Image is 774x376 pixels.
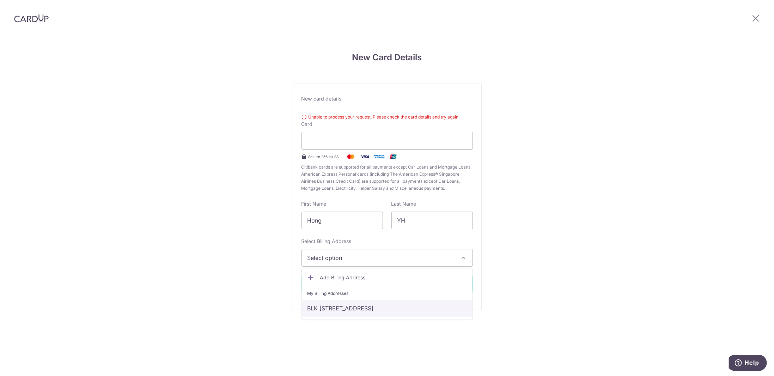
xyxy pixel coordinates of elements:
[302,300,473,317] a: BLK [STREET_ADDRESS]
[301,164,473,192] span: Citibank cards are supported for all payments except Car Loans and Mortgage Loans. American Expre...
[344,152,358,161] img: Mastercard
[391,212,473,229] input: Cardholder Last Name
[301,95,473,102] div: New card details
[301,249,473,267] button: Select option
[301,238,352,245] label: Select Billing Address
[372,152,386,161] img: .alt.amex
[307,254,454,262] span: Select option
[301,121,313,128] label: Card
[358,152,372,161] img: Visa
[301,200,327,207] label: First Name
[729,355,767,372] iframe: Opens a widget where you can find more information
[301,212,383,229] input: Cardholder First Name
[301,268,473,320] ul: Select option
[302,271,473,284] a: Add Billing Address
[391,200,416,207] label: Last Name
[307,290,349,297] span: My Billing Addresses
[301,114,473,121] div: Unable to process your request. Please check the card details and try again.
[293,51,482,64] h4: New Card Details
[309,154,341,159] span: Secure 256-bit SSL
[320,274,467,281] span: Add Billing Address
[307,137,467,145] iframe: Secure card payment input frame
[386,152,400,161] img: .alt.unionpay
[14,14,49,23] img: CardUp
